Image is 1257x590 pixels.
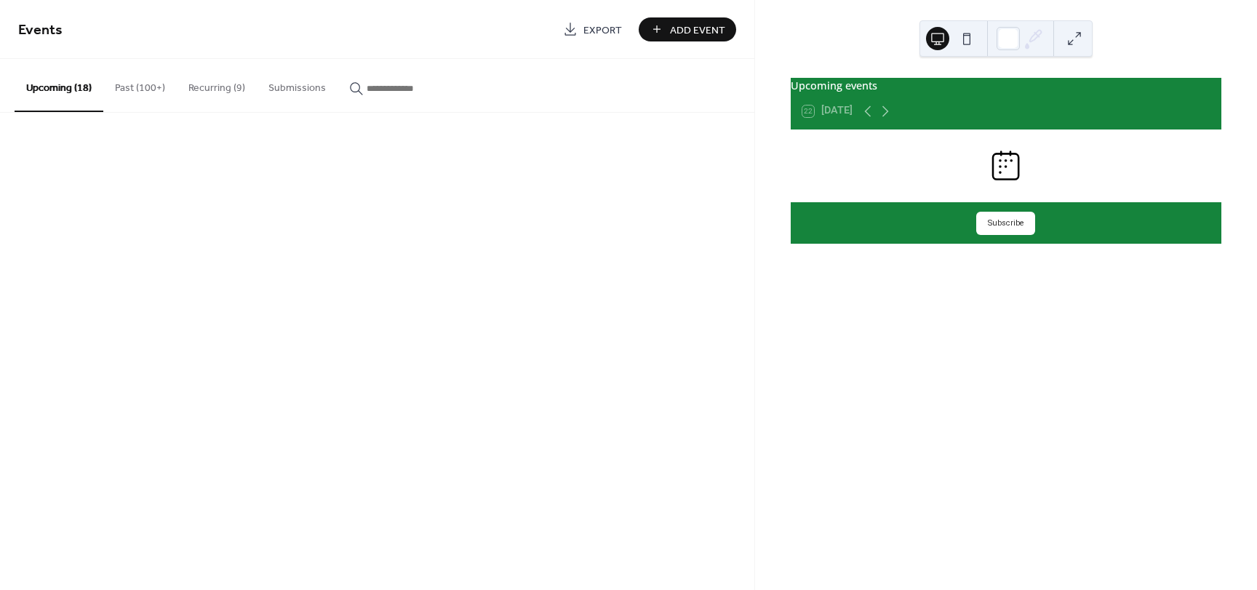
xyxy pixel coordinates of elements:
[18,16,63,44] span: Events
[976,212,1035,235] button: Subscribe
[670,23,725,38] span: Add Event
[791,78,1221,94] div: Upcoming events
[103,59,177,111] button: Past (100+)
[15,59,103,112] button: Upcoming (18)
[177,59,257,111] button: Recurring (9)
[583,23,622,38] span: Export
[257,59,338,111] button: Submissions
[552,17,633,41] a: Export
[639,17,736,41] button: Add Event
